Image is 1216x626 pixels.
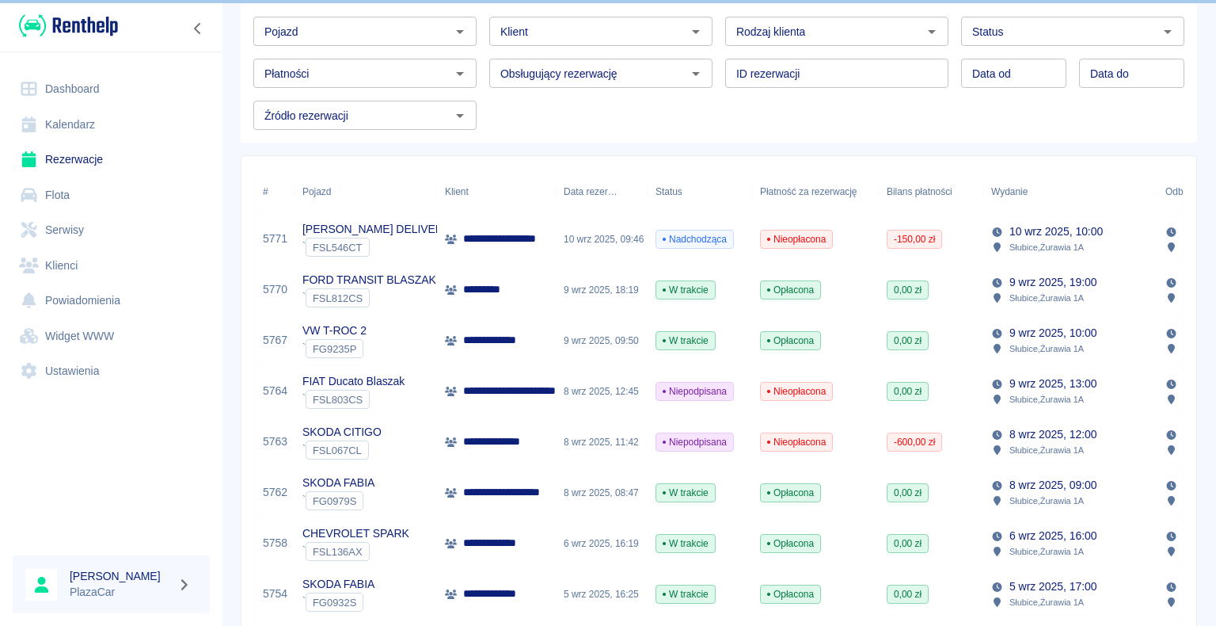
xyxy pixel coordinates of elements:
button: Sort [1028,181,1050,203]
p: 9 wrz 2025, 19:00 [1009,274,1096,291]
div: ` [302,238,452,257]
input: DD.MM.YYYY [1079,59,1184,88]
div: 8 wrz 2025, 11:42 [556,417,648,468]
p: Słubice , Żurawia 1A [1009,392,1084,407]
a: Flota [13,177,210,213]
a: Kalendarz [13,107,210,143]
span: FG9235P [306,343,363,355]
div: Bilans płatności [879,170,983,214]
p: FORD TRANSIT BLASZAK [302,272,436,288]
span: FG0932S [306,597,363,609]
span: W trakcie [656,334,715,348]
div: Płatność za rezerwację [760,170,857,214]
span: 0,00 zł [887,536,928,551]
a: Klienci [13,248,210,284]
a: Serwisy [13,212,210,248]
div: 6 wrz 2025, 16:19 [556,518,648,569]
p: Słubice , Żurawia 1A [1009,494,1084,508]
div: ` [302,390,405,409]
span: Opłacona [761,587,820,601]
button: Otwórz [449,21,471,43]
a: 5770 [263,281,287,298]
p: Słubice , Żurawia 1A [1009,240,1084,254]
span: FSL136AX [306,546,369,558]
span: 0,00 zł [887,587,928,601]
span: W trakcie [656,283,715,297]
a: 5771 [263,231,287,247]
p: CHEVROLET SPARK [302,525,409,542]
a: 5763 [263,433,287,450]
input: DD.MM.YYYY [961,59,1066,88]
p: Słubice , Żurawia 1A [1009,291,1084,305]
p: FIAT Ducato Blaszak [302,373,405,390]
div: Klient [445,170,469,214]
p: SKODA CITIGO [302,424,382,441]
button: Otwórz [921,21,943,43]
div: 9 wrz 2025, 09:50 [556,315,648,366]
span: W trakcie [656,486,715,500]
p: Słubice , Żurawia 1A [1009,342,1084,356]
div: # [255,170,294,214]
div: Płatność za rezerwację [752,170,879,214]
button: Sort [617,181,640,203]
div: 10 wrz 2025, 09:46 [556,214,648,265]
span: Niepodpisana [656,384,733,399]
span: Nieopłacona [761,435,832,449]
span: Nieopłacona [761,384,832,399]
div: ` [302,339,367,358]
span: Nieopłacona [761,232,832,246]
p: PlazaCar [70,584,171,601]
div: Odbiór [1165,170,1194,214]
span: Niepodpisana [656,435,733,449]
a: 5767 [263,332,287,349]
div: 5 wrz 2025, 16:25 [556,569,648,620]
span: W trakcie [656,536,715,551]
p: Słubice , Żurawia 1A [1009,544,1084,559]
a: Powiadomienia [13,283,210,319]
div: Data rezerwacji [564,170,617,214]
a: Renthelp logo [13,13,118,39]
p: SKODA FABIA [302,475,374,491]
a: Ustawienia [13,353,210,389]
button: Otwórz [685,21,707,43]
div: Pojazd [294,170,437,214]
p: 8 wrz 2025, 09:00 [1009,477,1096,494]
p: 9 wrz 2025, 10:00 [1009,325,1096,342]
p: 8 wrz 2025, 12:00 [1009,426,1096,443]
span: 0,00 zł [887,384,928,399]
div: 8 wrz 2025, 12:45 [556,366,648,417]
p: 5 wrz 2025, 17:00 [1009,578,1096,595]
div: Status [648,170,752,214]
span: Opłacona [761,334,820,348]
span: Opłacona [761,536,820,551]
span: 0,00 zł [887,486,928,500]
div: Bilans płatności [887,170,952,214]
h6: [PERSON_NAME] [70,568,171,584]
div: Wydanie [991,170,1028,214]
span: FG0979S [306,495,363,507]
a: Rezerwacje [13,142,210,177]
span: W trakcie [656,587,715,601]
span: FSL067CL [306,445,368,456]
p: VW T-ROC 2 [302,323,367,339]
a: 5764 [263,383,287,399]
a: 5762 [263,484,287,501]
span: 0,00 zł [887,334,928,348]
img: Renthelp logo [19,13,118,39]
p: 6 wrz 2025, 16:00 [1009,528,1096,544]
div: ` [302,288,436,307]
span: -150,00 zł [887,232,941,246]
div: ` [302,593,374,612]
p: Słubice , Żurawia 1A [1009,443,1084,457]
div: 8 wrz 2025, 08:47 [556,468,648,518]
span: FSL546CT [306,242,369,254]
p: [PERSON_NAME] DELIVER 9 [302,221,452,238]
button: Otwórz [1157,21,1179,43]
span: Nadchodząca [656,232,733,246]
div: Pojazd [302,170,331,214]
span: Opłacona [761,486,820,500]
span: FSL803CS [306,394,369,406]
a: Widget WWW [13,319,210,354]
a: 5754 [263,586,287,602]
a: Dashboard [13,71,210,107]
